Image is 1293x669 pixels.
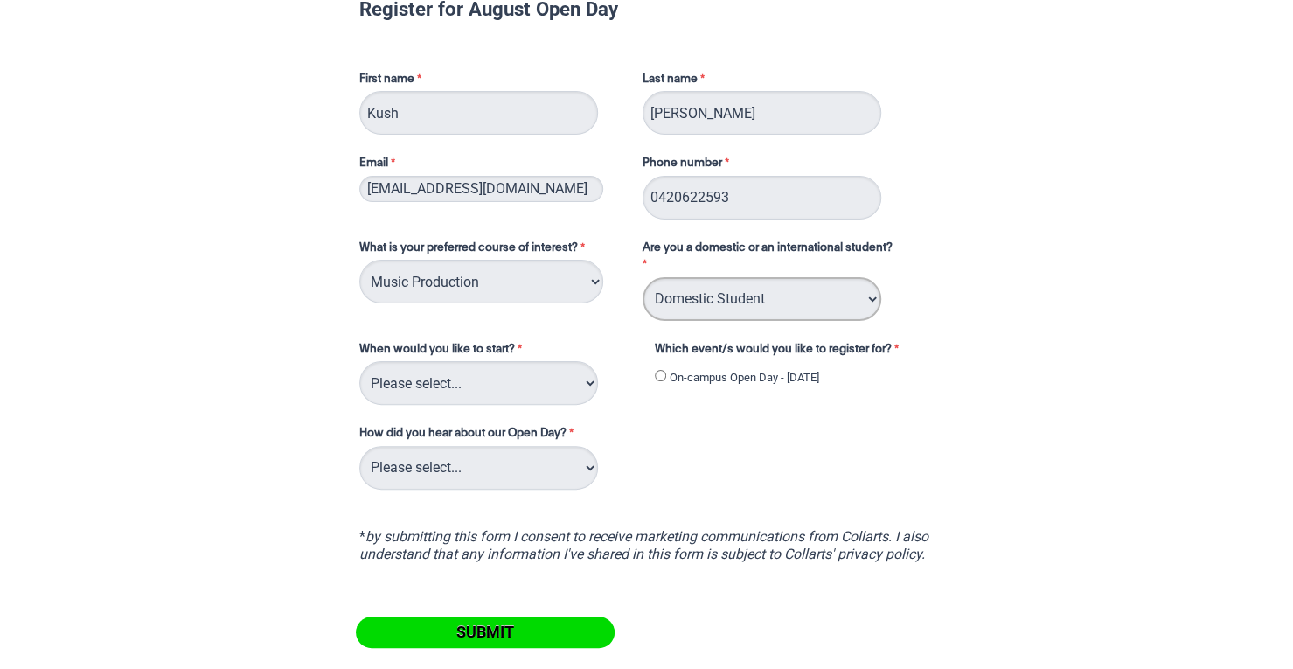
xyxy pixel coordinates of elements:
[643,71,709,92] label: Last name
[359,341,637,362] label: When would you like to start?
[670,369,819,387] label: On-campus Open Day - [DATE]
[359,425,578,446] label: How did you hear about our Open Day?
[359,446,598,490] select: How did you hear about our Open Day?
[359,176,603,202] input: Email
[643,277,881,321] select: Are you a domestic or an international student?
[356,617,615,648] input: Submit
[359,260,603,303] select: What is your preferred course of interest?
[359,528,928,562] i: by submitting this form I consent to receive marketing communications from Collarts. I also under...
[359,71,625,92] label: First name
[359,361,598,405] select: When would you like to start?
[359,155,625,176] label: Email
[643,91,881,135] input: Last name
[643,176,881,220] input: Phone number
[359,240,625,261] label: What is your preferred course of interest?
[643,155,733,176] label: Phone number
[655,341,921,362] label: Which event/s would you like to register for?
[359,91,598,135] input: First name
[643,242,893,254] span: Are you a domestic or an international student?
